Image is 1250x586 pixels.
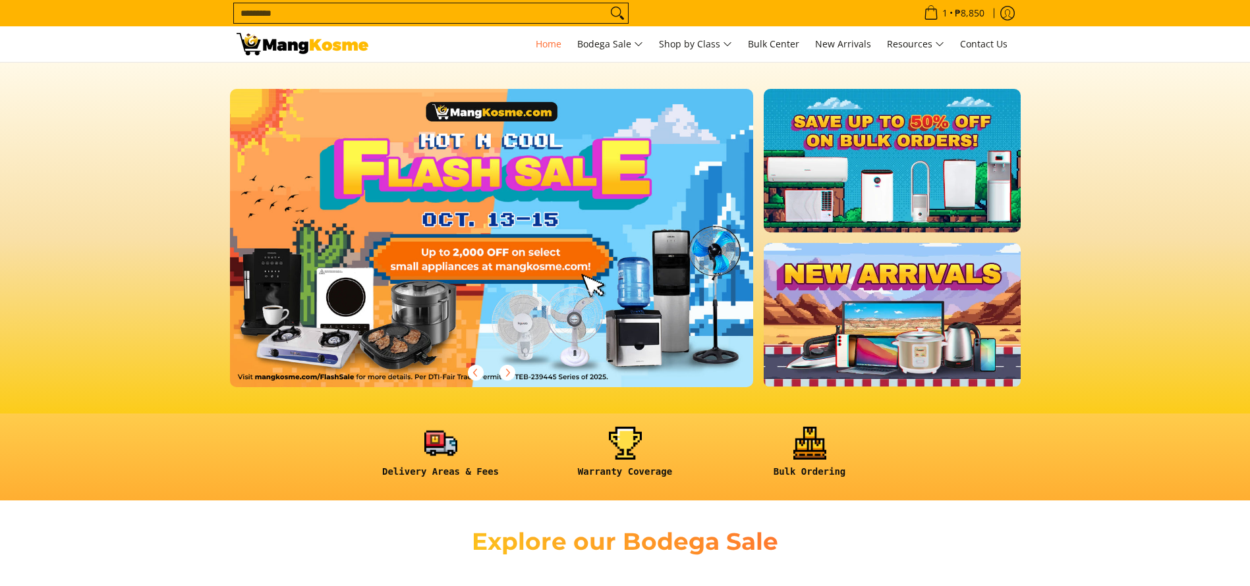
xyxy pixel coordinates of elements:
span: • [920,6,988,20]
span: ₱8,850 [953,9,986,18]
button: Search [607,3,628,23]
a: <h6><strong>Delivery Areas & Fees</strong></h6> [355,427,526,488]
a: Home [529,26,568,62]
a: Resources [880,26,951,62]
span: Resources [887,36,944,53]
span: Contact Us [960,38,1008,50]
a: Bulk Center [741,26,806,62]
button: Previous [461,358,490,387]
h2: Explore our Bodega Sale [434,527,816,556]
span: Shop by Class [659,36,732,53]
a: New Arrivals [809,26,878,62]
span: Home [536,38,561,50]
span: 1 [940,9,950,18]
span: Bodega Sale [577,36,643,53]
span: New Arrivals [815,38,871,50]
a: Bodega Sale [571,26,650,62]
a: Shop by Class [652,26,739,62]
nav: Main Menu [382,26,1014,62]
a: Contact Us [953,26,1014,62]
img: Mang Kosme: Your Home Appliances Warehouse Sale Partner! [237,33,368,55]
a: <h6><strong>Bulk Ordering</strong></h6> [724,427,895,488]
button: Next [493,358,522,387]
span: Bulk Center [748,38,799,50]
a: <h6><strong>Warranty Coverage</strong></h6> [540,427,711,488]
a: More [230,89,796,408]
